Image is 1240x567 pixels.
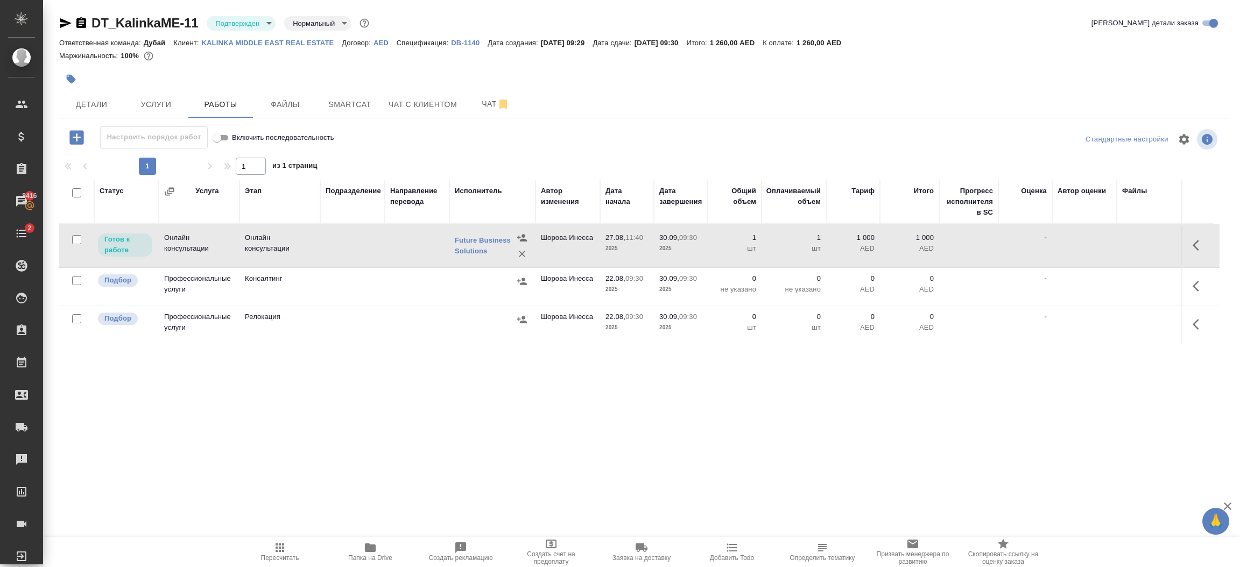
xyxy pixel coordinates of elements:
p: 11:40 [625,233,643,242]
div: Исполнитель [455,186,502,196]
button: 0.00 AED; [142,49,156,63]
p: 0 [767,311,821,322]
p: 2025 [605,322,649,333]
p: Маржинальность: [59,52,121,60]
button: 🙏 [1202,508,1229,535]
a: DT_KalinkaME-11 [91,16,198,30]
p: Клиент: [173,39,201,47]
p: шт [767,322,821,333]
div: Файлы [1122,186,1147,196]
a: - [1045,274,1047,282]
p: 2025 [659,322,702,333]
span: 🙏 [1207,510,1225,533]
a: DB-1140 [451,38,488,47]
button: Удалить [514,246,530,262]
p: 27.08, [605,233,625,242]
p: не указано [713,284,756,295]
p: 2025 [659,243,702,254]
td: Профессиональные услуги [159,268,239,306]
p: AED [885,284,934,295]
div: Тариф [851,186,875,196]
div: Оплачиваемый объем [766,186,821,207]
a: - [1045,313,1047,321]
div: Дата завершения [659,186,702,207]
p: 1 260,00 AED [710,39,763,47]
p: 1 [713,232,756,243]
p: Дата создания: [488,39,540,47]
p: 09:30 [679,313,697,321]
span: из 1 страниц [272,159,318,175]
p: 09:30 [679,274,697,282]
span: Smartcat [324,98,376,111]
p: 1 260,00 AED [797,39,849,47]
p: Онлайн консультации [245,232,315,254]
div: Подтвержден [207,16,276,31]
div: Направление перевода [390,186,444,207]
span: Работы [195,98,246,111]
button: Назначить [514,311,530,328]
p: 22.08, [605,313,625,321]
span: [PERSON_NAME] детали заказа [1091,18,1199,29]
a: 8416 [3,188,40,215]
div: Автор изменения [541,186,595,207]
span: Услуги [130,98,182,111]
span: Чат [470,97,522,111]
p: Договор: [342,39,374,47]
button: Подтвержден [212,19,263,28]
p: Подбор [104,275,131,286]
button: Здесь прячутся важные кнопки [1186,232,1212,258]
td: Шорова Инесса [536,306,600,344]
p: 0 [832,273,875,284]
p: 09:30 [625,274,643,282]
span: Посмотреть информацию [1197,129,1220,150]
p: Дата сдачи: [593,39,634,47]
p: 09:30 [625,313,643,321]
p: 22.08, [605,274,625,282]
div: split button [1083,131,1171,148]
span: Чат с клиентом [389,98,457,111]
p: Ответственная команда: [59,39,144,47]
button: Назначить [514,273,530,289]
p: шт [713,322,756,333]
div: Оценка [1021,186,1047,196]
p: KALINKA MIDDLE EAST REAL ESTATE [202,39,342,47]
button: Добавить работу [62,126,91,148]
div: Услуга [195,186,219,196]
button: Сгруппировать [164,186,175,197]
button: Назначить [514,230,530,246]
div: Подразделение [326,186,381,196]
div: Прогресс исполнителя в SC [945,186,993,218]
span: 8416 [16,190,43,201]
p: 2025 [605,284,649,295]
a: 2 [3,220,40,247]
p: [DATE] 09:30 [635,39,687,47]
p: К оплате: [763,39,797,47]
td: Шорова Инесса [536,268,600,306]
div: Автор оценки [1058,186,1106,196]
p: 0 [832,311,875,322]
p: Спецификация: [397,39,451,47]
svg: Отписаться [497,98,510,111]
p: 2025 [605,243,649,254]
p: 2025 [659,284,702,295]
p: шт [713,243,756,254]
p: Дубай [144,39,174,47]
div: Дата начала [605,186,649,207]
button: Добавить тэг [59,67,83,91]
p: [DATE] 09:29 [541,39,593,47]
div: Исполнитель может приступить к работе [97,232,153,258]
button: Здесь прячутся важные кнопки [1186,311,1212,337]
span: Включить последовательность [232,132,334,143]
td: Профессиональные услуги [159,306,239,344]
td: Шорова Инесса [536,227,600,265]
span: 2 [21,223,38,233]
p: AED [374,39,397,47]
p: шт [767,243,821,254]
p: AED [832,322,875,333]
p: 0 [713,311,756,322]
p: Готов к работе [104,234,146,256]
p: DB-1140 [451,39,488,47]
span: Файлы [259,98,311,111]
div: Можно подбирать исполнителей [97,273,153,288]
p: Подбор [104,313,131,324]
